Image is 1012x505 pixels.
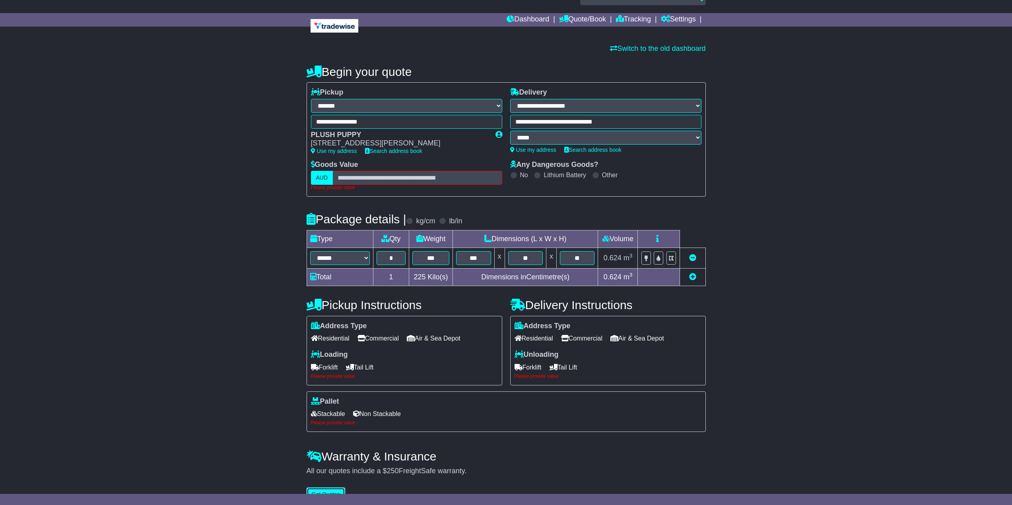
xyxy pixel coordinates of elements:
h4: Package details | [307,213,406,226]
a: Dashboard [507,13,549,27]
label: Goods Value [311,161,358,169]
label: No [520,171,528,179]
a: Use my address [311,148,357,154]
a: Search address book [564,147,622,153]
div: PLUSH PUPPY [311,131,488,139]
a: Tracking [616,13,651,27]
label: kg/cm [416,217,435,226]
div: All our quotes include a $ FreightSafe warranty. [307,467,706,476]
td: Weight [409,230,453,248]
span: Non Stackable [353,408,401,420]
td: Qty [373,230,409,248]
span: 250 [387,467,399,475]
label: Delivery [510,88,547,97]
td: Dimensions in Centimetre(s) [453,268,598,286]
span: Tail Lift [550,361,577,373]
label: Loading [311,350,348,359]
td: Volume [598,230,638,248]
span: 225 [414,273,426,281]
span: Forklift [515,361,542,373]
div: Please provide value [311,373,498,379]
button: Get Quotes [307,488,346,501]
sup: 3 [629,272,633,278]
span: m [624,273,633,281]
td: Total [307,268,373,286]
a: Switch to the old dashboard [610,45,705,52]
h4: Warranty & Insurance [307,450,706,463]
span: m [624,254,633,262]
span: Commercial [357,332,399,344]
h4: Pickup Instructions [307,298,502,312]
a: Search address book [365,148,422,154]
label: Unloading [515,350,559,359]
h4: Begin your quote [307,65,706,78]
span: Residential [311,332,350,344]
div: Please provide value [515,373,701,379]
td: x [494,248,505,268]
span: Tail Lift [346,361,374,373]
a: Quote/Book [559,13,606,27]
a: Use my address [510,147,556,153]
label: Lithium Battery [544,171,586,179]
div: Please provide value [311,420,701,426]
td: Dimensions (L x W x H) [453,230,598,248]
td: x [546,248,556,268]
a: Settings [661,13,696,27]
td: Type [307,230,373,248]
span: Forklift [311,361,338,373]
span: Stackable [311,408,345,420]
td: 1 [373,268,409,286]
td: Kilo(s) [409,268,453,286]
span: 0.624 [604,254,622,262]
label: Pallet [311,397,339,406]
span: 0.624 [604,273,622,281]
a: Remove this item [689,254,696,262]
label: Pickup [311,88,344,97]
label: AUD [311,171,333,185]
div: [STREET_ADDRESS][PERSON_NAME] [311,139,488,148]
sup: 3 [629,253,633,259]
label: Any Dangerous Goods? [510,161,598,169]
span: Residential [515,332,553,344]
h4: Delivery Instructions [510,298,706,312]
div: Please provide value [311,185,502,190]
span: Air & Sea Depot [407,332,460,344]
a: Add new item [689,273,696,281]
label: Other [602,171,618,179]
span: Commercial [561,332,602,344]
label: Address Type [311,322,367,331]
label: lb/in [449,217,462,226]
label: Address Type [515,322,571,331]
span: Air & Sea Depot [610,332,664,344]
